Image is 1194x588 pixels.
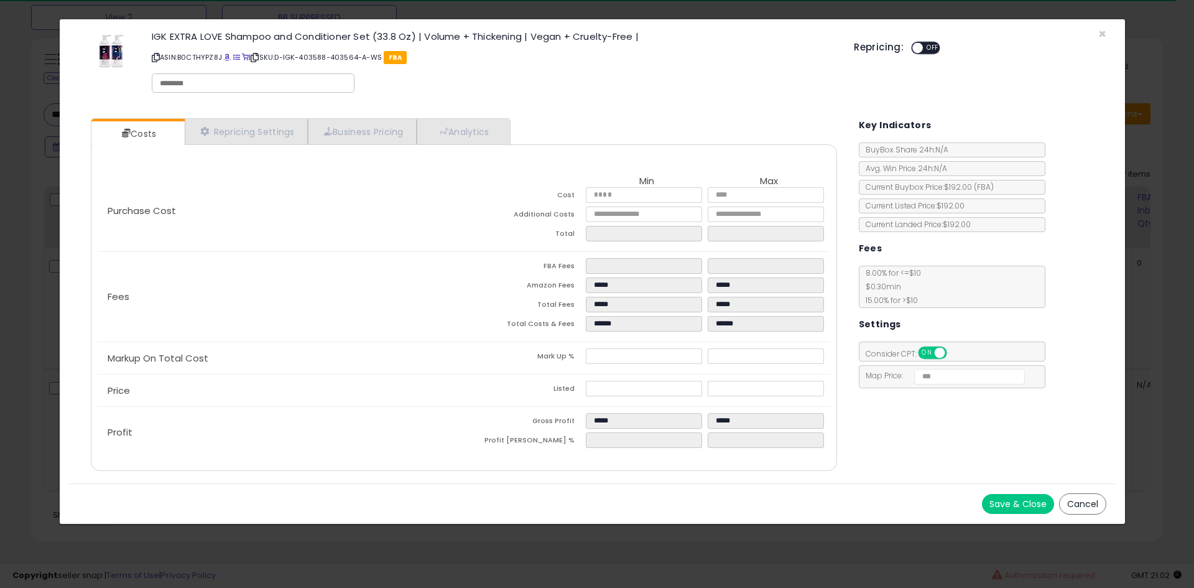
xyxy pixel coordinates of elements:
td: Total [464,226,586,245]
a: Repricing Settings [185,119,308,144]
span: $0.30 min [859,281,901,292]
span: Current Listed Price: $192.00 [859,200,965,211]
a: Your listing only [242,52,249,62]
h5: Fees [859,241,882,256]
span: Current Buybox Price: [859,182,994,192]
h5: Key Indicators [859,118,932,133]
span: $192.00 [944,182,994,192]
td: Amazon Fees [464,278,586,297]
img: 41zju32o-KL._SL60_.jpg [92,32,129,69]
th: Max [708,176,830,187]
td: FBA Fees [464,258,586,278]
td: Total Costs & Fees [464,316,586,335]
p: Profit [98,427,464,437]
td: Listed [464,381,586,400]
p: ASIN: B0CTHYPZ8J | SKU: D-IGK-403588-403564-A-WS [152,47,835,67]
span: 8.00 % for <= $10 [859,268,921,306]
span: Current Landed Price: $192.00 [859,219,971,230]
button: Cancel [1059,493,1106,515]
a: Business Pricing [308,119,417,144]
span: BuyBox Share 24h: N/A [859,144,948,155]
span: ON [919,348,935,358]
td: Mark Up % [464,348,586,368]
span: × [1098,25,1106,43]
span: 15.00 % for > $10 [859,295,918,306]
td: Cost [464,187,586,207]
span: FBA [384,51,407,64]
p: Purchase Cost [98,206,464,216]
button: Save & Close [982,494,1054,514]
p: Markup On Total Cost [98,353,464,363]
th: Min [586,176,708,187]
td: Profit [PERSON_NAME] % [464,432,586,452]
h5: Settings [859,317,901,332]
a: Costs [91,121,183,146]
span: Avg. Win Price 24h: N/A [859,163,947,174]
span: ( FBA ) [974,182,994,192]
td: Total Fees [464,297,586,316]
td: Additional Costs [464,207,586,226]
p: Fees [98,292,464,302]
a: BuyBox page [224,52,231,62]
h5: Repricing: [854,42,904,52]
span: OFF [923,43,943,54]
span: Map Price: [859,370,1025,381]
span: OFF [945,348,965,358]
span: Consider CPT: [859,348,963,359]
h3: IGK EXTRA LOVE Shampoo and Conditioner Set (33.8 Oz) | Volume + Thickening | Vegan + Cruelty-Free | [152,32,835,41]
td: Gross Profit [464,413,586,432]
a: Analytics [417,119,509,144]
a: All offer listings [233,52,240,62]
p: Price [98,386,464,396]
